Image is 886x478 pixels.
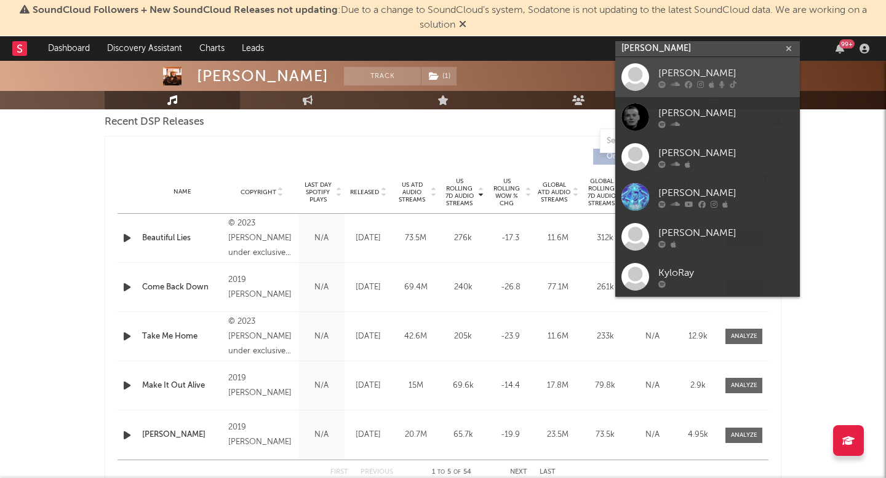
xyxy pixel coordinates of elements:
[142,331,222,343] a: Take Me Home
[615,97,800,137] a: [PERSON_NAME]
[836,44,844,53] button: 99+
[142,232,222,245] a: Beautiful Lies
[490,178,524,207] span: US Rolling WoW % Chg
[585,380,626,392] div: 79.8k
[228,273,295,302] div: 2019 [PERSON_NAME]
[98,36,191,61] a: Discovery Assistant
[228,216,295,261] div: © 2023 [PERSON_NAME] under exclusive license to Atlantic Recording Corporation.
[301,429,341,441] div: N/A
[395,281,436,294] div: 69.4M
[228,420,295,450] div: 2019 [PERSON_NAME]
[839,39,855,49] div: 99 +
[233,36,273,61] a: Leads
[228,315,295,359] div: © 2023 [PERSON_NAME] under exclusive license to Atlantic Recording Corporation.
[142,380,222,392] a: Make It Out Alive
[540,469,556,476] button: Last
[537,429,578,441] div: 23.5M
[395,429,436,441] div: 20.7M
[39,36,98,61] a: Dashboard
[615,137,800,177] a: [PERSON_NAME]
[361,469,393,476] button: Previous
[490,429,531,441] div: -19.9
[585,429,626,441] div: 73.5k
[679,331,716,343] div: 12.9k
[537,181,571,203] span: Global ATD Audio Streams
[442,380,484,392] div: 69.6k
[537,380,578,392] div: 17.8M
[142,429,222,441] a: [PERSON_NAME]
[395,181,429,203] span: US ATD Audio Streams
[658,225,794,240] div: [PERSON_NAME]
[348,232,389,245] div: [DATE]
[490,331,531,343] div: -23.9
[241,189,276,196] span: Copyright
[33,6,867,30] span: : Due to a change to SoundCloud's system, Sodatone is not updating to the latest SoundCloud data....
[348,429,389,441] div: [DATE]
[442,281,484,294] div: 240k
[537,232,578,245] div: 11.6M
[301,331,341,343] div: N/A
[348,331,389,343] div: [DATE]
[593,149,676,165] button: Originals(54)
[330,469,348,476] button: First
[632,429,673,441] div: N/A
[658,146,794,160] div: [PERSON_NAME]
[658,66,794,80] div: [PERSON_NAME]
[490,281,531,294] div: -26.8
[421,67,457,85] button: (1)
[421,67,457,85] span: ( 1 )
[453,469,461,475] span: of
[537,331,578,343] div: 11.6M
[490,232,531,245] div: -17.3
[442,429,484,441] div: 65.7k
[348,281,389,294] div: [DATE]
[632,380,673,392] div: N/A
[615,57,800,97] a: [PERSON_NAME]
[301,232,341,245] div: N/A
[228,371,295,401] div: 2019 [PERSON_NAME]
[142,187,222,197] div: Name
[33,6,338,15] span: SoundCloud Followers + New SoundCloud Releases not updating
[442,232,484,245] div: 276k
[658,106,794,120] div: [PERSON_NAME]
[301,380,341,392] div: N/A
[537,281,578,294] div: 77.1M
[615,217,800,257] a: [PERSON_NAME]
[301,181,334,203] span: Last Day Spotify Plays
[344,67,421,85] button: Track
[658,186,794,200] div: [PERSON_NAME]
[490,380,531,392] div: -14.4
[197,67,329,85] div: [PERSON_NAME]
[510,469,527,476] button: Next
[105,115,204,130] span: Recent DSP Releases
[395,232,436,245] div: 73.5M
[585,178,618,207] span: Global Rolling 7D Audio Streams
[301,281,341,294] div: N/A
[395,380,436,392] div: 15M
[615,177,800,217] a: [PERSON_NAME]
[442,331,484,343] div: 205k
[615,41,800,57] input: Search for artists
[395,331,436,343] div: 42.6M
[601,153,658,160] span: Originals ( 54 )
[632,331,673,343] div: N/A
[585,232,626,245] div: 312k
[442,178,476,207] span: US Rolling 7D Audio Streams
[615,257,800,297] a: KyloRay
[191,36,233,61] a: Charts
[142,281,222,294] a: Come Back Down
[585,281,626,294] div: 261k
[350,189,379,196] span: Released
[585,331,626,343] div: 233k
[601,136,730,146] input: Search by song name or URL
[348,380,389,392] div: [DATE]
[658,265,794,280] div: KyloRay
[459,20,466,30] span: Dismiss
[437,469,445,475] span: to
[679,380,716,392] div: 2.9k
